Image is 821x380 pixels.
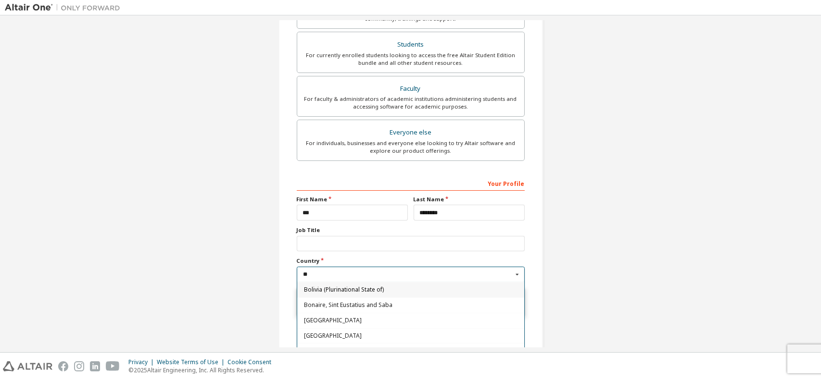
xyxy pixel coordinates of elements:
[157,358,227,366] div: Website Terms of Use
[128,358,157,366] div: Privacy
[58,361,68,371] img: facebook.svg
[74,361,84,371] img: instagram.svg
[297,226,525,234] label: Job Title
[414,196,525,203] label: Last Name
[128,366,277,374] p: © 2025 Altair Engineering, Inc. All Rights Reserved.
[227,358,277,366] div: Cookie Consent
[3,361,52,371] img: altair_logo.svg
[303,82,518,96] div: Faculty
[303,139,518,155] div: For individuals, businesses and everyone else looking to try Altair software and explore our prod...
[297,257,525,265] label: Country
[297,196,408,203] label: First Name
[303,287,518,293] span: Bolivia (Plurinational State of)
[106,361,120,371] img: youtube.svg
[297,175,525,191] div: Your Profile
[303,126,518,139] div: Everyone else
[303,302,518,308] span: Bonaire, Sint Eustatius and Saba
[5,3,125,12] img: Altair One
[303,51,518,67] div: For currently enrolled students looking to access the free Altair Student Edition bundle and all ...
[303,95,518,110] div: For faculty & administrators of academic institutions administering students and accessing softwa...
[90,361,100,371] img: linkedin.svg
[303,333,518,339] span: [GEOGRAPHIC_DATA]
[303,38,518,51] div: Students
[303,318,518,323] span: [GEOGRAPHIC_DATA]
